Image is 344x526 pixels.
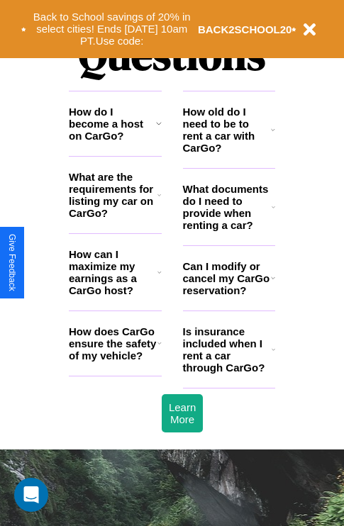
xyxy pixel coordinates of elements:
h3: How does CarGo ensure the safety of my vehicle? [69,325,157,362]
h3: Can I modify or cancel my CarGo reservation? [183,260,271,296]
button: Learn More [162,394,203,432]
h3: How can I maximize my earnings as a CarGo host? [69,248,157,296]
h3: What are the requirements for listing my car on CarGo? [69,171,157,219]
h3: What documents do I need to provide when renting a car? [183,183,272,231]
button: Back to School savings of 20% in select cities! Ends [DATE] 10am PT.Use code: [26,7,198,51]
h3: How do I become a host on CarGo? [69,106,156,142]
div: Open Intercom Messenger [14,478,48,512]
h3: How old do I need to be to rent a car with CarGo? [183,106,272,154]
b: BACK2SCHOOL20 [198,23,292,35]
h3: Is insurance included when I rent a car through CarGo? [183,325,272,374]
div: Give Feedback [7,234,17,291]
